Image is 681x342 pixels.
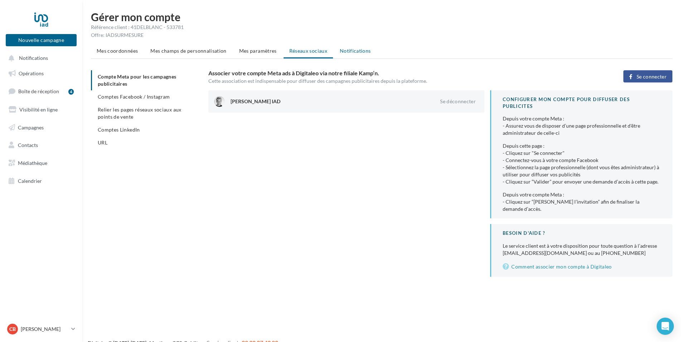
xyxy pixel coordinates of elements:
span: Boîte de réception [18,88,59,94]
span: Visibilité en ligne [19,106,58,113]
a: Campagnes [4,120,78,135]
h1: Gérer mon compte [91,11,672,22]
button: Nouvelle campagne [6,34,77,46]
button: Se connecter [623,70,672,82]
span: Calendrier [18,178,42,184]
button: Se déconnecter [437,97,479,106]
a: Visibilité en ligne [4,102,78,117]
span: Notifications [19,55,48,61]
span: Mes paramètres [239,48,277,54]
h3: Associer votre compte Meta ads à Digitaleo via notre filiale Kamp’n. [208,70,579,76]
a: Calendrier [4,174,78,189]
div: CONFIGURER MON COMPTE POUR DIFFUSER DES PUBLICITES [503,96,661,109]
span: Relier les pages réseaux sociaux aux points de vente [98,106,182,120]
span: Comptes Facebook / Instagram [98,94,170,100]
p: [PERSON_NAME] [21,326,68,333]
div: Le service client est à votre disposition pour toute question à l’adresse [EMAIL_ADDRESS][DOMAIN_... [503,242,661,257]
div: [PERSON_NAME] IAD [231,98,421,105]
span: Mes coordonnées [97,48,138,54]
div: 4 [68,89,74,95]
a: Contacts [4,138,78,153]
div: Depuis votre compte Meta : - Cliquez sur “[PERSON_NAME] l’invitation” afin de finaliser la demand... [503,191,661,213]
span: Se connecter [637,74,667,80]
div: BESOIN D'AIDE ? [503,230,661,237]
a: Médiathèque [4,156,78,171]
div: Depuis cette page : - Cliquez sur "Se connecter" - Connectez-vous à votre compte Facebook - Sélec... [503,142,661,185]
a: Opérations [4,66,78,81]
a: CB [PERSON_NAME] [6,322,77,336]
span: Opérations [19,70,44,76]
span: Mes champs de personnalisation [150,48,227,54]
a: Comment associer mon compte à Digitaleo [503,262,661,271]
span: Notifications [340,48,371,54]
span: CB [9,326,16,333]
a: Boîte de réception4 [4,84,78,99]
div: Offre: IADSURMESURE [91,32,672,39]
span: Médiathèque [18,160,47,166]
div: Depuis votre compte Meta : - Assurez vous de disposer d’une page professionnelle et d'être admini... [503,115,661,137]
div: Open Intercom Messenger [657,318,674,335]
div: Référence client : 41DELBLANC - 533781 [91,24,672,31]
span: Contacts [18,142,38,148]
span: Comptes LinkedIn [98,127,140,133]
span: Campagnes [18,124,44,130]
span: URL [98,139,107,146]
div: Cette association est indispensable pour diffuser des campagnes publicitaires depuis la plateforme. [208,77,579,85]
